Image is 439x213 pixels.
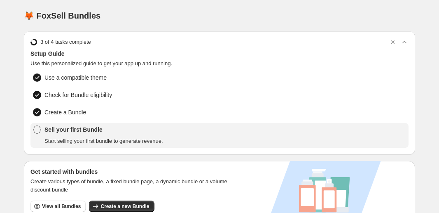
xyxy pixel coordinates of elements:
[89,201,154,212] button: Create a new Bundle
[44,125,163,134] span: Sell your first Bundle
[44,91,112,99] span: Check for Bundle eligibility
[30,177,235,194] span: Create various types of bundle, a fixed bundle page, a dynamic bundle or a volume discount bundle
[24,11,100,21] h1: 🦊 FoxSell Bundles
[40,38,91,46] span: 3 of 4 tasks complete
[100,203,149,210] span: Create a new Bundle
[44,73,107,82] span: Use a compatible theme
[30,201,86,212] button: View all Bundles
[30,168,235,176] h3: Get started with bundles
[44,108,86,116] span: Create a Bundle
[42,203,81,210] span: View all Bundles
[44,137,163,145] span: Start selling your first bundle to generate revenue.
[30,59,409,68] span: Use this personalized guide to get your app up and running.
[30,50,409,58] span: Setup Guide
